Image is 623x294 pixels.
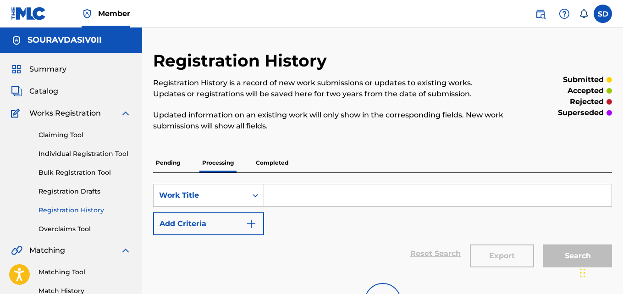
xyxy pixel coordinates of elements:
button: Add Criteria [153,212,264,235]
p: Pending [153,153,183,172]
a: Bulk Registration Tool [39,168,131,178]
p: Registration History is a record of new work submissions or updates to existing works. Updates or... [153,78,507,100]
iframe: Chat Widget [577,250,623,294]
h5: SOURAVDASIV0II [28,35,102,45]
span: Catalog [29,86,58,97]
div: Notifications [579,9,588,18]
a: Claiming Tool [39,130,131,140]
img: Top Rightsholder [82,8,93,19]
p: Processing [199,153,237,172]
a: Public Search [531,5,550,23]
img: Works Registration [11,108,23,119]
p: submitted [563,74,604,85]
a: CatalogCatalog [11,86,58,97]
img: help [559,8,570,19]
span: Summary [29,64,66,75]
iframe: Resource Center [597,176,623,250]
img: expand [120,245,131,256]
div: Help [555,5,573,23]
img: 9d2ae6d4665cec9f34b9.svg [246,218,257,229]
form: Search Form [153,184,612,272]
a: SummarySummary [11,64,66,75]
p: superseded [558,107,604,118]
div: Drag [580,259,585,287]
p: rejected [570,96,604,107]
a: Registration Drafts [39,187,131,196]
span: Matching [29,245,65,256]
img: Accounts [11,35,22,46]
p: Updated information on an existing work will only show in the corresponding fields. New work subm... [153,110,507,132]
img: expand [120,108,131,119]
img: search [535,8,546,19]
a: Individual Registration Tool [39,149,131,159]
span: Works Registration [29,108,101,119]
a: Overclaims Tool [39,224,131,234]
img: Summary [11,64,22,75]
span: Member [98,8,130,19]
a: Registration History [39,205,131,215]
h2: Registration History [153,50,331,71]
p: accepted [568,85,604,96]
div: User Menu [594,5,612,23]
img: Catalog [11,86,22,97]
a: Matching Tool [39,267,131,277]
div: Work Title [159,190,242,201]
p: Completed [253,153,291,172]
img: Matching [11,245,22,256]
img: MLC Logo [11,7,46,20]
